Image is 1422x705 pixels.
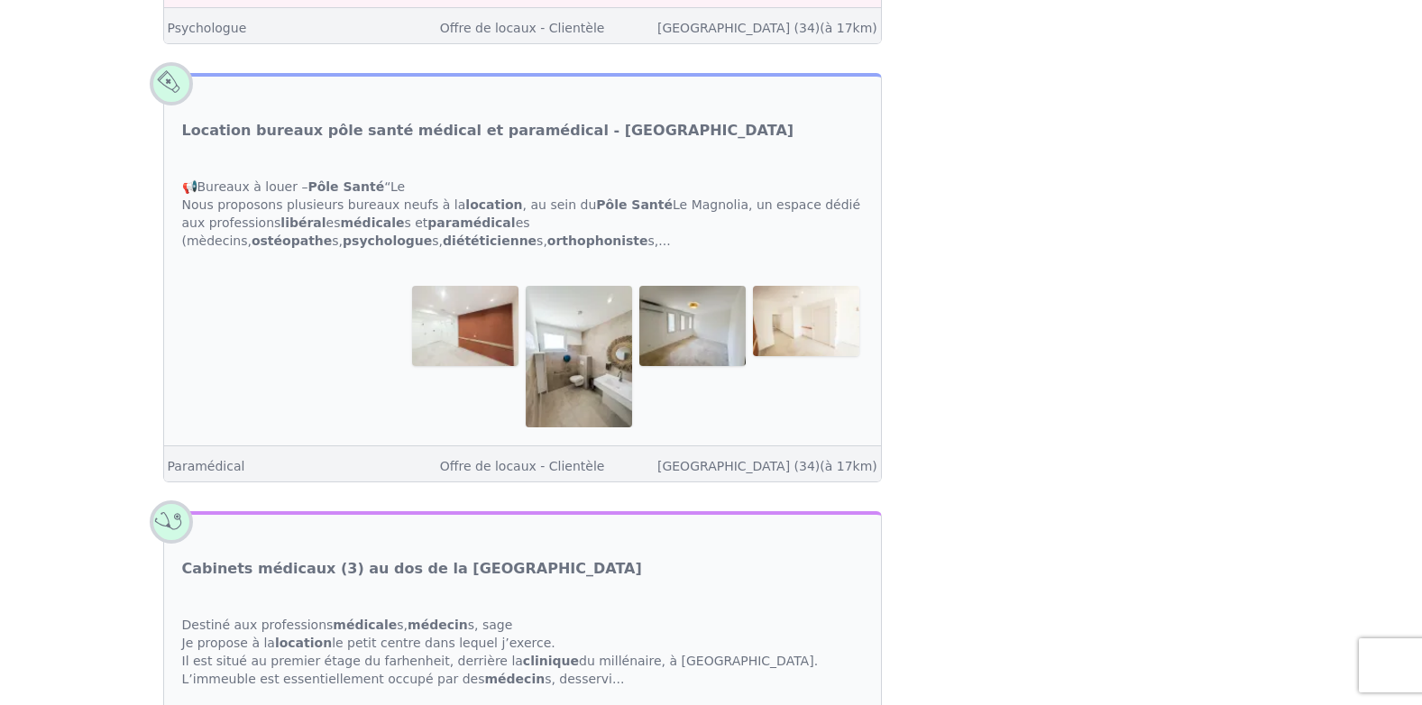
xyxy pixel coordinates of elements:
strong: paramédical [427,215,515,230]
strong: Pôle Santé [307,179,384,194]
a: Offre de locaux - Clientèle [440,459,605,473]
div: 📢Bureaux à louer – “Le Nous proposons plusieurs bureaux neufs à la , au sein du Le Magnolia, un e... [164,160,881,268]
strong: médicale [333,618,397,632]
a: Psychologue [168,21,247,35]
strong: Pôle Santé [596,197,673,212]
strong: orthophoniste [547,233,648,248]
strong: clinique [523,654,579,668]
strong: location [465,197,522,212]
img: Location bureaux pôle santé médical et paramédical - MONTPELLIER [753,286,859,356]
strong: médecin [408,618,468,632]
a: Cabinets médicaux (3) au dos de la [GEOGRAPHIC_DATA] [182,558,642,580]
strong: psychologue [343,233,432,248]
strong: médicale [341,215,405,230]
a: [GEOGRAPHIC_DATA] (34)(à 17km) [657,21,877,35]
strong: location [275,636,332,650]
span: (à 17km) [820,459,877,473]
strong: médecin [484,672,545,686]
span: (à 17km) [820,21,877,35]
img: Location bureaux pôle santé médical et paramédical - MONTPELLIER [526,286,632,426]
a: Paramédical [168,459,245,473]
a: Offre de locaux - Clientèle [440,21,605,35]
img: Location bureaux pôle santé médical et paramédical - MONTPELLIER [639,286,746,366]
img: Location bureaux pôle santé médical et paramédical - MONTPELLIER [412,286,518,366]
a: [GEOGRAPHIC_DATA] (34)(à 17km) [657,459,877,473]
strong: diététicienne [443,233,537,248]
a: Location bureaux pôle santé médical et paramédical - [GEOGRAPHIC_DATA] [182,120,794,142]
strong: libéral [280,215,326,230]
strong: ostéopathe [252,233,332,248]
